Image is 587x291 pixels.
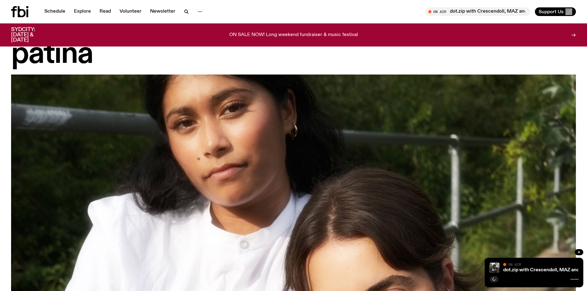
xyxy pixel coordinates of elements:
[229,32,358,38] p: ON SALE NOW! Long weekend fundraiser & music festival
[41,7,69,16] a: Schedule
[539,9,564,14] span: Support Us
[70,7,95,16] a: Explore
[11,41,576,68] h1: patina
[508,262,521,266] span: On Air
[11,27,51,43] h3: SYDCITY: [DATE] & [DATE]
[96,7,115,16] a: Read
[425,7,530,16] button: On Airdot.zip with Crescendoll, MAZ and 3URIE
[146,7,179,16] a: Newsletter
[116,7,145,16] a: Volunteer
[535,7,576,16] button: Support Us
